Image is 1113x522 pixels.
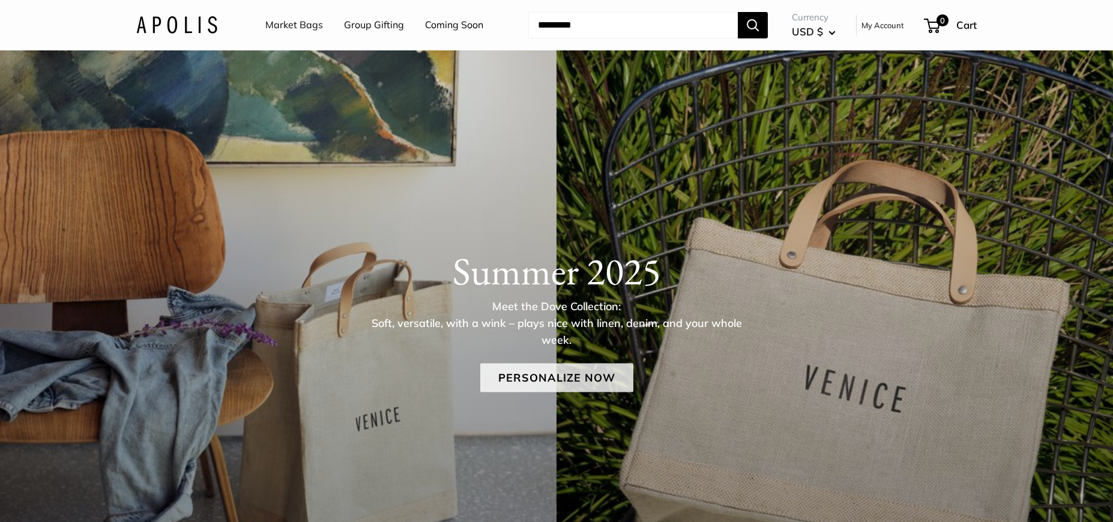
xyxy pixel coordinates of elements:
[925,16,977,35] a: 0 Cart
[265,16,323,34] a: Market Bags
[792,25,823,38] span: USD $
[792,22,836,41] button: USD $
[861,18,904,32] a: My Account
[136,16,217,34] img: Apolis
[344,16,404,34] a: Group Gifting
[361,298,752,349] p: Meet the Dove Collection: Soft, versatile, with a wink – plays nice with linen, denim, and your w...
[738,12,768,38] button: Search
[937,14,949,26] span: 0
[528,12,738,38] input: Search...
[480,364,633,392] a: Personalize Now
[10,476,128,512] iframe: Sign Up via Text for Offers
[425,16,483,34] a: Coming Soon
[792,9,836,26] span: Currency
[956,19,977,31] span: Cart
[136,248,977,294] h1: Summer 2025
